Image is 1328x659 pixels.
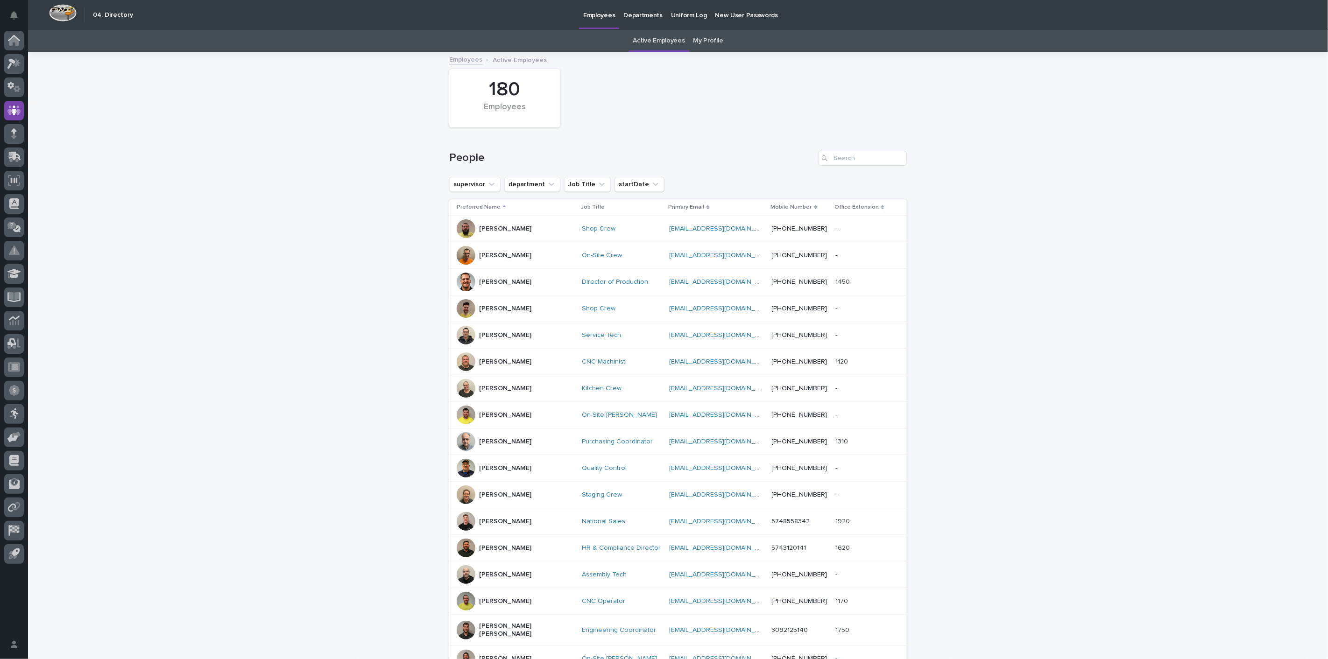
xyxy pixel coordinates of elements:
[12,11,24,26] div: Notifications
[479,252,531,259] p: [PERSON_NAME]
[835,223,839,233] p: -
[582,464,627,472] a: Quality Control
[669,491,775,498] a: [EMAIL_ADDRESS][DOMAIN_NAME]
[669,545,775,551] a: [EMAIL_ADDRESS][DOMAIN_NAME]
[449,428,907,455] tr: [PERSON_NAME]Purchasing Coordinator [EMAIL_ADDRESS][DOMAIN_NAME] [PHONE_NUMBER]13101310
[4,6,24,25] button: Notifications
[835,276,852,286] p: 1450
[669,385,775,392] a: [EMAIL_ADDRESS][DOMAIN_NAME]
[582,385,622,393] a: Kitchen Crew
[49,4,77,21] img: Workspace Logo
[582,518,625,526] a: National Sales
[772,225,827,232] a: [PHONE_NUMBER]
[449,482,907,508] tr: [PERSON_NAME]Staging Crew [EMAIL_ADDRESS][DOMAIN_NAME] [PHONE_NUMBER]--
[669,358,775,365] a: [EMAIL_ADDRESS][DOMAIN_NAME]
[693,30,723,52] a: My Profile
[835,542,852,552] p: 1620
[449,402,907,428] tr: [PERSON_NAME]On-Site [PERSON_NAME] [EMAIL_ADDRESS][DOMAIN_NAME] [PHONE_NUMBER]--
[449,295,907,322] tr: [PERSON_NAME]Shop Crew [EMAIL_ADDRESS][DOMAIN_NAME] [PHONE_NUMBER]--
[479,544,531,552] p: [PERSON_NAME]
[582,252,622,259] a: On-Site Crew
[449,588,907,615] tr: [PERSON_NAME]CNC Operator [EMAIL_ADDRESS][DOMAIN_NAME] [PHONE_NUMBER]11701170
[479,571,531,579] p: [PERSON_NAME]
[479,278,531,286] p: [PERSON_NAME]
[449,375,907,402] tr: [PERSON_NAME]Kitchen Crew [EMAIL_ADDRESS][DOMAIN_NAME] [PHONE_NUMBER]--
[835,516,852,526] p: 1920
[669,412,775,418] a: [EMAIL_ADDRESS][DOMAIN_NAME]
[669,465,775,471] a: [EMAIL_ADDRESS][DOMAIN_NAME]
[772,332,827,338] a: [PHONE_NUMBER]
[772,571,827,578] a: [PHONE_NUMBER]
[835,436,850,446] p: 1310
[772,491,827,498] a: [PHONE_NUMBER]
[479,305,531,313] p: [PERSON_NAME]
[834,202,879,212] p: Office Extension
[465,102,544,122] div: Employees
[479,411,531,419] p: [PERSON_NAME]
[581,202,605,212] p: Job Title
[457,202,501,212] p: Preferred Name
[504,177,560,192] button: department
[835,329,839,339] p: -
[835,356,850,366] p: 1120
[772,358,827,365] a: [PHONE_NUMBER]
[582,438,653,446] a: Purchasing Coordinator
[449,151,814,165] h1: People
[818,151,907,166] input: Search
[772,518,810,525] a: 5748558342
[582,544,661,552] a: HR & Compliance Director
[772,465,827,471] a: [PHONE_NUMBER]
[772,385,827,392] a: [PHONE_NUMBER]
[669,252,775,259] a: [EMAIL_ADDRESS][DOMAIN_NAME]
[772,627,808,633] a: 3092125140
[449,561,907,588] tr: [PERSON_NAME]Assembly Tech [EMAIL_ADDRESS][DOMAIN_NAME] [PHONE_NUMBER]--
[772,305,827,312] a: [PHONE_NUMBER]
[669,279,775,285] a: [EMAIL_ADDRESS][DOMAIN_NAME]
[582,331,621,339] a: Service Tech
[479,597,531,605] p: [PERSON_NAME]
[479,385,531,393] p: [PERSON_NAME]
[582,278,648,286] a: Director of Production
[479,225,531,233] p: [PERSON_NAME]
[449,615,907,646] tr: [PERSON_NAME] [PERSON_NAME]Engineering Coordinator [EMAIL_ADDRESS][DOMAIN_NAME] 309212514017501750
[449,508,907,535] tr: [PERSON_NAME]National Sales [EMAIL_ADDRESS][DOMAIN_NAME] 574855834219201920
[582,225,615,233] a: Shop Crew
[669,305,775,312] a: [EMAIL_ADDRESS][DOMAIN_NAME]
[835,569,839,579] p: -
[479,331,531,339] p: [PERSON_NAME]
[582,571,627,579] a: Assembly Tech
[564,177,611,192] button: Job Title
[449,242,907,269] tr: [PERSON_NAME]On-Site Crew [EMAIL_ADDRESS][DOMAIN_NAME] [PHONE_NUMBER]--
[835,303,839,313] p: -
[835,463,839,472] p: -
[772,598,827,604] a: [PHONE_NUMBER]
[479,491,531,499] p: [PERSON_NAME]
[771,202,812,212] p: Mobile Number
[93,11,133,19] h2: 04. Directory
[668,202,704,212] p: Primary Email
[449,322,907,349] tr: [PERSON_NAME]Service Tech [EMAIL_ADDRESS][DOMAIN_NAME] [PHONE_NUMBER]--
[479,518,531,526] p: [PERSON_NAME]
[835,596,850,605] p: 1170
[669,438,775,445] a: [EMAIL_ADDRESS][DOMAIN_NAME]
[582,305,615,313] a: Shop Crew
[669,332,775,338] a: [EMAIL_ADDRESS][DOMAIN_NAME]
[465,78,544,101] div: 180
[772,438,827,445] a: [PHONE_NUMBER]
[493,54,547,64] p: Active Employees
[582,491,622,499] a: Staging Crew
[772,412,827,418] a: [PHONE_NUMBER]
[582,411,657,419] a: On-Site [PERSON_NAME]
[449,455,907,482] tr: [PERSON_NAME]Quality Control [EMAIL_ADDRESS][DOMAIN_NAME] [PHONE_NUMBER]--
[449,216,907,242] tr: [PERSON_NAME]Shop Crew [EMAIL_ADDRESS][DOMAIN_NAME] [PHONE_NUMBER]--
[449,269,907,295] tr: [PERSON_NAME]Director of Production [EMAIL_ADDRESS][DOMAIN_NAME] [PHONE_NUMBER]14501450
[633,30,685,52] a: Active Employees
[669,571,775,578] a: [EMAIL_ADDRESS][DOMAIN_NAME]
[835,409,839,419] p: -
[772,279,827,285] a: [PHONE_NUMBER]
[615,177,664,192] button: startDate
[479,438,531,446] p: [PERSON_NAME]
[835,250,839,259] p: -
[835,383,839,393] p: -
